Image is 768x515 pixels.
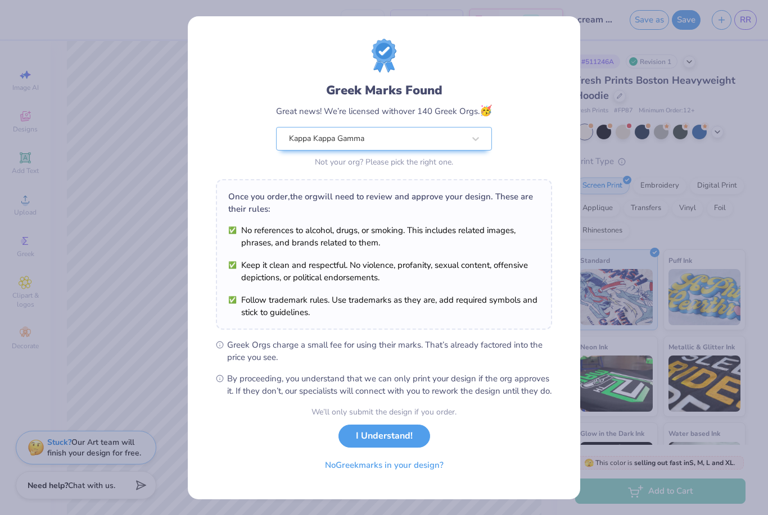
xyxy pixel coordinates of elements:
[227,339,552,363] span: Greek Orgs charge a small fee for using their marks. That’s already factored into the price you see.
[228,259,540,284] li: Keep it clean and respectful. No violence, profanity, sexual content, offensive depictions, or po...
[315,454,453,477] button: NoGreekmarks in your design?
[276,156,492,168] div: Not your org? Please pick the right one.
[276,103,492,119] div: Great news! We’re licensed with over 140 Greek Orgs.
[227,372,552,397] span: By proceeding, you understand that we can only print your design if the org approves it. If they ...
[372,39,396,72] img: license-marks-badge.png
[228,294,540,318] li: Follow trademark rules. Use trademarks as they are, add required symbols and stick to guidelines.
[276,81,492,99] div: Greek Marks Found
[338,425,430,448] button: I Understand!
[228,224,540,249] li: No references to alcohol, drugs, or smoking. This includes related images, phrases, and brands re...
[480,104,492,117] span: 🥳
[311,406,457,418] div: We’ll only submit the design if you order.
[228,190,540,215] div: Once you order, the org will need to review and approve your design. These are their rules:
